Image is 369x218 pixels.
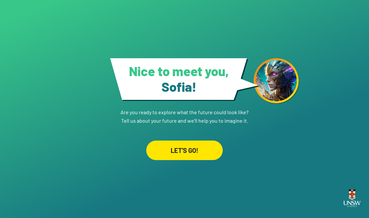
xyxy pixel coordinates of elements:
span: Sofia ! [162,79,196,94]
a: LET'S GO! [146,125,223,160]
img: android [254,58,299,104]
h1: Nice to meet you, [119,63,239,94]
img: UNSW [341,185,363,211]
p: Are you ready to explore what the future could look like? Tell us about your future and we'll hel... [121,101,248,125]
div: LET'S GO! [146,141,223,160]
